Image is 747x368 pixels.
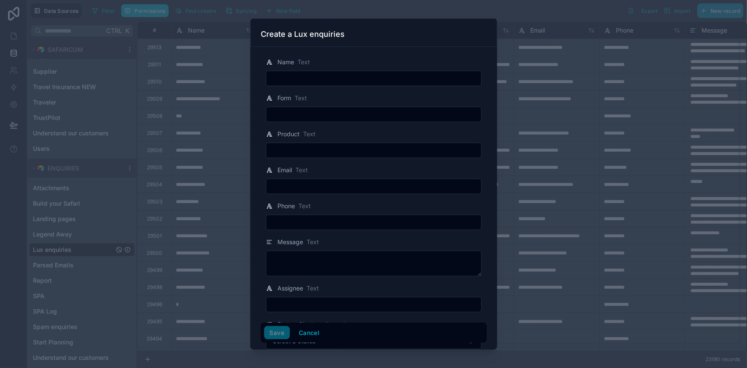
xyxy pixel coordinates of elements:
[278,284,304,293] span: Assignee
[278,166,292,174] span: Email
[299,202,311,210] span: Text
[298,58,310,66] span: Text
[296,166,308,174] span: Text
[278,58,295,66] span: Name
[293,326,325,340] button: Cancel
[261,29,345,39] h3: Create a Lux enquiries
[278,238,304,246] span: Message
[278,320,296,329] span: Status
[278,202,295,210] span: Phone
[299,320,354,329] span: Single option select
[278,130,300,138] span: Product
[304,130,316,138] span: Text
[295,94,307,102] span: Text
[307,238,319,246] span: Text
[307,284,319,293] span: Text
[278,94,292,102] span: Form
